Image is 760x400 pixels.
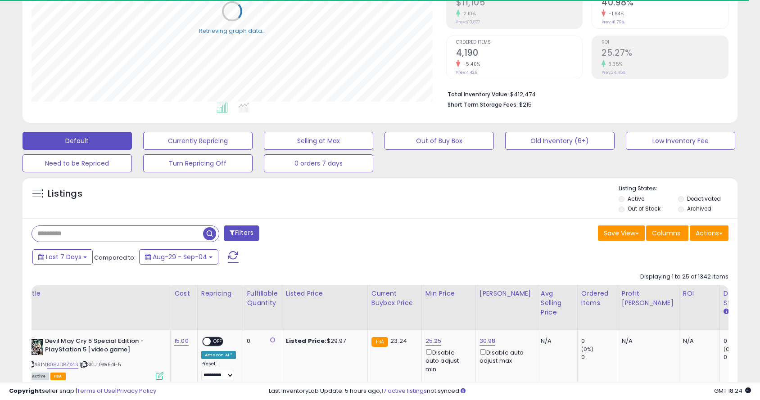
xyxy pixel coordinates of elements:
h2: 4,190 [456,48,583,60]
b: Listed Price: [286,337,327,345]
b: Short Term Storage Fees: [448,101,518,108]
small: FBA [371,337,388,347]
a: 25.25 [425,337,442,346]
span: ROI [602,40,728,45]
h2: 25.27% [602,48,728,60]
div: N/A [683,337,713,345]
div: 0 (0%) [724,337,760,345]
label: Out of Stock [628,205,660,212]
small: Prev: 24.45% [602,70,625,75]
small: 2.10% [460,10,476,17]
small: 3.35% [606,61,623,67]
label: Active [628,195,644,202]
a: 30.98 [480,337,496,346]
a: 17 active listings [381,387,427,395]
div: Avg Selling Price [541,289,574,317]
span: Ordered Items [456,40,583,45]
div: Repricing [201,289,240,298]
span: 2025-09-12 18:24 GMT [714,387,751,395]
small: Prev: 4,429 [456,70,478,75]
button: Selling at Max [264,132,373,150]
button: Default [23,132,132,150]
div: Current Buybox Price [371,289,418,308]
div: 0 [247,337,275,345]
span: All listings currently available for purchase on Amazon [28,373,49,380]
span: Compared to: [94,253,136,262]
div: Amazon AI * [201,351,236,359]
h5: Listings [48,188,82,200]
div: seller snap | | [9,387,156,396]
small: (0%) [724,346,736,353]
small: Prev: 41.79% [602,19,624,25]
div: 0 [581,353,618,361]
div: ROI [683,289,716,298]
span: FBA [50,373,66,380]
span: Last 7 Days [46,252,81,261]
button: 0 orders 7 days [264,154,373,172]
div: Min Price [425,289,472,298]
b: Devil May Cry 5 Special Edition - PlayStation 5 [video game] [45,337,154,356]
div: Disable auto adjust max [480,347,530,365]
button: Old Inventory (6+) [505,132,615,150]
div: Cost [174,289,194,298]
button: Filters [224,225,259,241]
small: -1.94% [606,10,624,17]
span: Columns [652,229,680,238]
button: Columns [646,225,688,241]
div: 0 (0%) [724,353,760,361]
button: Actions [690,225,728,241]
small: Prev: $10,877 [456,19,480,25]
span: | SKU: GW541-5 [80,361,121,368]
span: 23.24 [390,337,407,345]
div: Displaying 1 to 25 of 1342 items [640,273,728,281]
button: Low Inventory Fee [626,132,735,150]
li: $412,474 [448,88,722,99]
div: Listed Price [286,289,364,298]
img: 514bwbMcPXL._SL40_.jpg [28,337,43,355]
strong: Copyright [9,387,42,395]
button: Currently Repricing [143,132,253,150]
div: N/A [622,337,672,345]
small: Days In Stock. [724,308,729,316]
div: Fulfillable Quantity [247,289,278,308]
a: 15.00 [174,337,189,346]
div: Preset: [201,361,236,381]
div: $29.97 [286,337,361,345]
div: N/A [541,337,570,345]
div: Profit [PERSON_NAME] [622,289,675,308]
div: Last InventoryLab Update: 5 hours ago, not synced. [269,387,751,396]
button: Turn Repricing Off [143,154,253,172]
button: Last 7 Days [32,249,93,265]
small: (0%) [581,346,594,353]
div: Disable auto adjust min [425,347,469,373]
label: Archived [687,205,711,212]
button: Aug-29 - Sep-04 [139,249,218,265]
p: Listing States: [619,184,737,193]
span: OFF [211,338,225,346]
span: $215 [519,100,532,109]
a: Privacy Policy [117,387,156,395]
b: Total Inventory Value: [448,90,509,98]
div: Title [26,289,167,298]
a: Terms of Use [77,387,115,395]
div: 0 [581,337,618,345]
button: Save View [598,225,645,241]
div: Ordered Items [581,289,614,308]
div: ASIN: [28,337,163,379]
a: B08JDRZX4S [47,361,78,369]
div: Days In Stock [724,289,756,308]
small: -5.40% [460,61,480,67]
button: Out of Buy Box [385,132,494,150]
label: Deactivated [687,195,721,202]
div: Retrieving graph data.. [199,27,265,35]
div: [PERSON_NAME] [480,289,533,298]
span: Aug-29 - Sep-04 [153,252,207,261]
button: Need to be Repriced [23,154,132,172]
